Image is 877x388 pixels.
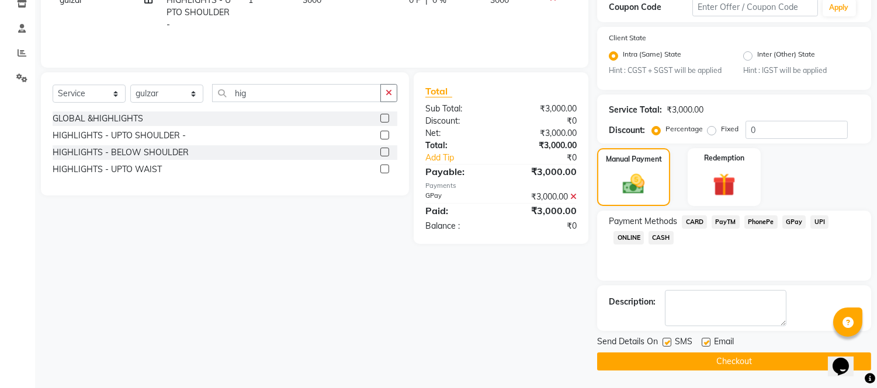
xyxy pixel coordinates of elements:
label: Client State [609,33,646,43]
div: HIGHLIGHTS - BELOW SHOULDER [53,146,189,159]
div: Service Total: [609,104,662,116]
div: Description: [609,296,656,308]
div: Sub Total: [417,103,501,115]
label: Intra (Same) State [623,49,681,63]
div: Net: [417,127,501,139]
span: CARD [682,215,707,229]
div: ₹0 [501,115,586,127]
label: Percentage [665,124,703,134]
div: ₹0 [515,152,586,164]
input: Search or Scan [212,84,381,102]
div: ₹0 [501,220,586,232]
label: Manual Payment [606,154,662,165]
div: ₹3,000.00 [667,104,703,116]
span: SMS [675,335,692,350]
div: HIGHLIGHTS - UPTO SHOULDER - [53,130,186,142]
div: GPay [417,191,501,203]
small: Hint : IGST will be applied [743,65,859,76]
iframe: chat widget [828,341,865,376]
div: ₹3,000.00 [501,127,586,139]
span: UPI [810,215,829,229]
label: Fixed [721,124,739,134]
div: HIGHLIGHTS - UPTO WAIST [53,163,162,176]
span: PhonePe [744,215,778,229]
div: ₹3,000.00 [501,204,586,218]
div: Paid: [417,204,501,218]
div: Coupon Code [609,1,692,13]
a: Add Tip [417,152,515,164]
span: CASH [649,231,674,244]
div: ₹3,000.00 [501,103,586,115]
span: Email [714,335,734,350]
span: Total [425,85,452,97]
img: _cash.svg [616,172,651,197]
small: Hint : CGST + SGST will be applied [609,65,725,76]
span: PayTM [712,215,740,229]
img: _gift.svg [706,170,743,199]
span: ONLINE [613,231,644,244]
button: Checkout [597,352,871,370]
div: Discount: [609,124,645,137]
span: GPay [782,215,806,229]
div: GLOBAL &HIGHLIGHTS [53,113,143,125]
label: Redemption [704,153,744,163]
div: Total: [417,139,501,152]
div: Payments [425,181,577,191]
span: Send Details On [597,335,658,350]
div: Discount: [417,115,501,127]
div: ₹3,000.00 [501,165,586,179]
label: Inter (Other) State [757,49,815,63]
div: Balance : [417,220,501,232]
div: ₹3,000.00 [501,191,586,203]
div: Payable: [417,165,501,179]
div: ₹3,000.00 [501,139,586,152]
span: Payment Methods [609,215,677,228]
